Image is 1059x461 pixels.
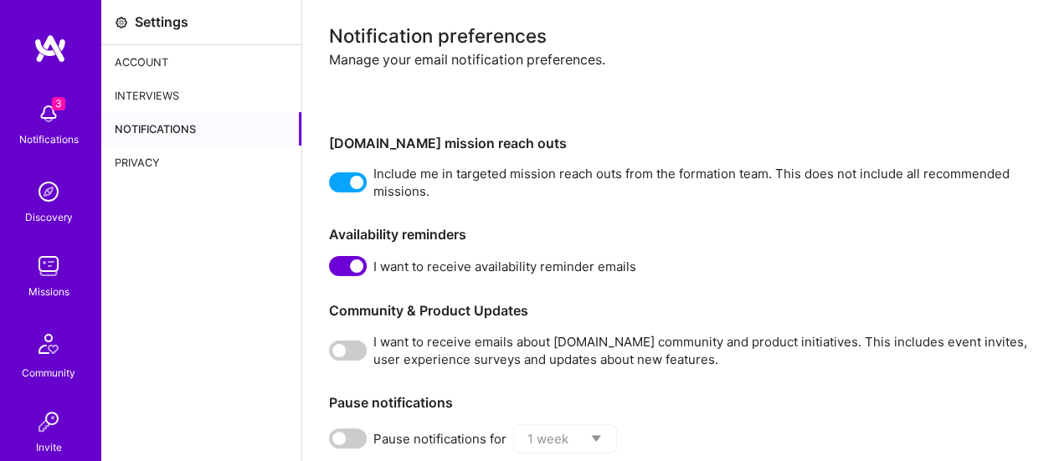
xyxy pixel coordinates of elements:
[373,165,1032,200] span: Include me in targeted mission reach outs from the formation team. This does not include all reco...
[373,333,1032,368] span: I want to receive emails about [DOMAIN_NAME] community and product initiatives. This includes eve...
[101,79,301,112] div: Interviews
[329,136,1032,151] h3: [DOMAIN_NAME] mission reach outs
[373,430,506,448] span: Pause notifications for
[373,258,636,275] span: I want to receive availability reminder emails
[115,16,128,29] i: icon Settings
[19,131,79,148] div: Notifications
[52,97,65,110] span: 3
[36,438,62,456] div: Invite
[32,97,65,131] img: bell
[101,146,301,179] div: Privacy
[28,283,69,300] div: Missions
[32,405,65,438] img: Invite
[22,364,75,382] div: Community
[135,13,188,31] div: Settings
[25,208,73,226] div: Discovery
[329,303,1032,319] h3: Community & Product Updates
[101,112,301,146] div: Notifications
[329,395,1032,411] h3: Pause notifications
[28,324,69,364] img: Community
[329,227,1032,243] h3: Availability reminders
[33,33,67,64] img: logo
[329,27,1032,44] div: Notification preferences
[32,249,65,283] img: teamwork
[101,45,301,79] div: Account
[329,51,1032,122] div: Manage your email notification preferences.
[32,175,65,208] img: discovery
